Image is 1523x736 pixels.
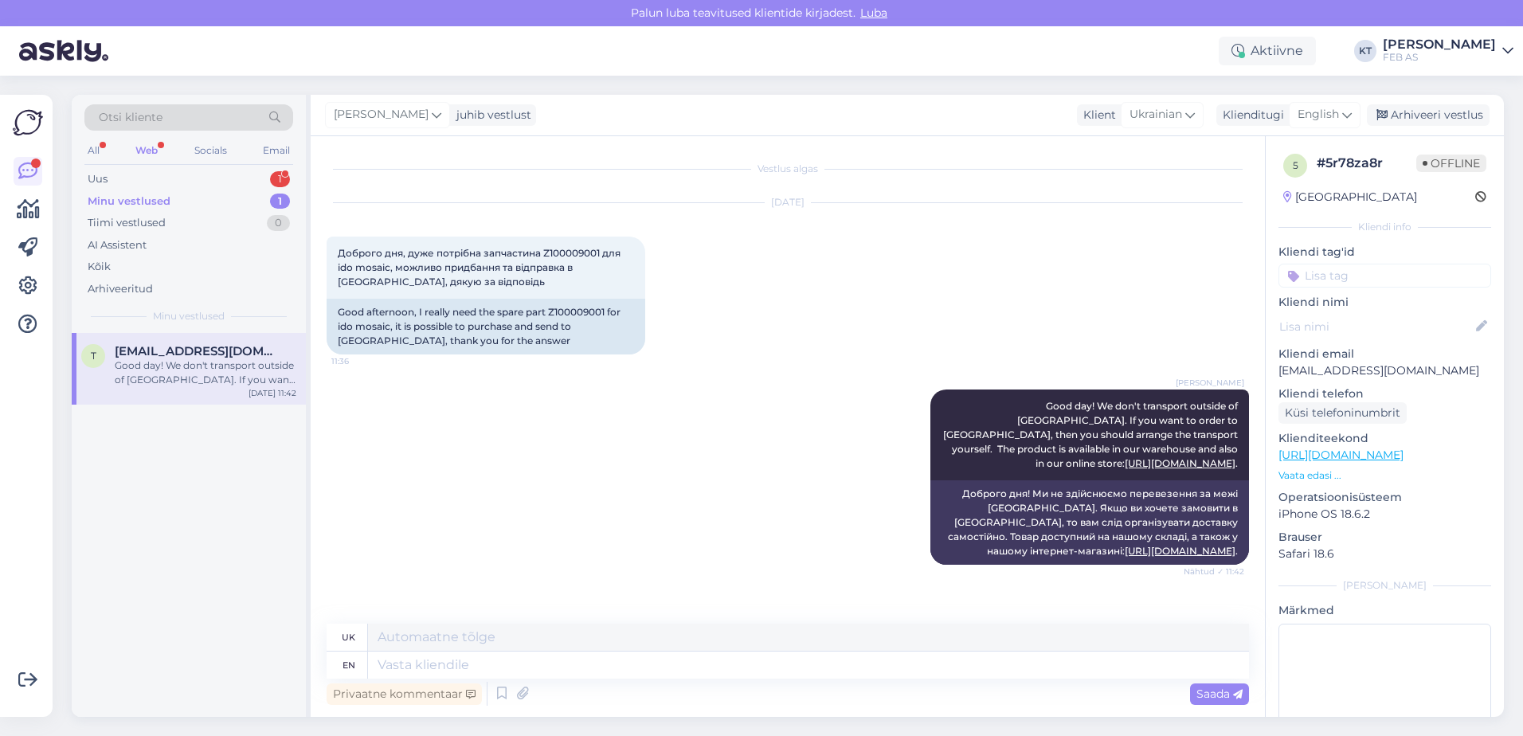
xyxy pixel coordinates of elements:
div: Good day! We don't transport outside of [GEOGRAPHIC_DATA]. If you want to order to [GEOGRAPHIC_DA... [115,358,296,387]
span: 11:36 [331,355,391,367]
a: [URL][DOMAIN_NAME] [1278,448,1404,462]
div: juhib vestlust [450,107,531,123]
p: Operatsioonisüsteem [1278,489,1491,506]
div: Privaatne kommentaar [327,683,482,705]
div: [PERSON_NAME] [1278,578,1491,593]
div: All [84,140,103,161]
span: Offline [1416,155,1486,172]
img: Askly Logo [13,108,43,138]
span: 5 [1293,159,1298,171]
div: Good afternoon, I really need the spare part Z100009001 for ido mosaic, it is possible to purchas... [327,299,645,354]
span: Доброго дня, дуже потрібна запчастина Z100009001 для ido mosaic, можливо придбання та відправка в... [338,247,623,288]
div: [DATE] 11:42 [249,387,296,399]
a: [URL][DOMAIN_NAME] [1125,545,1235,557]
p: Vaata edasi ... [1278,468,1491,483]
div: Tiimi vestlused [88,215,166,231]
p: Kliendi tag'id [1278,244,1491,260]
div: Arhiveeritud [88,281,153,297]
div: FEB AS [1383,51,1496,64]
p: iPhone OS 18.6.2 [1278,506,1491,523]
div: 1 [270,194,290,209]
p: Kliendi email [1278,346,1491,362]
p: Brauser [1278,529,1491,546]
div: Klienditugi [1216,107,1284,123]
span: Good day! We don't transport outside of [GEOGRAPHIC_DATA]. If you want to order to [GEOGRAPHIC_DA... [943,400,1240,469]
div: Arhiveeri vestlus [1367,104,1490,126]
p: Klienditeekond [1278,430,1491,447]
span: Saada [1196,687,1243,701]
div: Aktiivne [1219,37,1316,65]
span: Ukrainian [1130,106,1182,123]
div: Доброго дня! Ми не здійснюємо перевезення за межі [GEOGRAPHIC_DATA]. Якщо ви хочете замовити в [G... [930,480,1249,565]
div: Küsi telefoninumbrit [1278,402,1407,424]
div: Vestlus algas [327,162,1249,176]
div: AI Assistent [88,237,147,253]
div: Kliendi info [1278,220,1491,234]
p: Kliendi telefon [1278,386,1491,402]
div: Minu vestlused [88,194,170,209]
div: Klient [1077,107,1116,123]
div: Uus [88,171,108,187]
div: Web [132,140,161,161]
span: [PERSON_NAME] [1176,377,1244,389]
p: Kliendi nimi [1278,294,1491,311]
span: tga0802@gmail.com [115,344,280,358]
div: 0 [267,215,290,231]
p: Safari 18.6 [1278,546,1491,562]
input: Lisa tag [1278,264,1491,288]
a: [PERSON_NAME]FEB AS [1383,38,1513,64]
div: [PERSON_NAME] [1383,38,1496,51]
p: [EMAIL_ADDRESS][DOMAIN_NAME] [1278,362,1491,379]
div: KT [1354,40,1376,62]
div: # 5r78za8r [1317,154,1416,173]
div: Email [260,140,293,161]
p: Märkmed [1278,602,1491,619]
div: Socials [191,140,230,161]
a: [URL][DOMAIN_NAME] [1125,457,1235,469]
div: 1 [270,171,290,187]
input: Lisa nimi [1279,318,1473,335]
span: Luba [855,6,892,20]
span: Otsi kliente [99,109,162,126]
div: Kõik [88,259,111,275]
span: t [91,350,96,362]
span: [PERSON_NAME] [334,106,429,123]
div: [GEOGRAPHIC_DATA] [1283,189,1417,206]
div: [DATE] [327,195,1249,209]
span: Minu vestlused [153,309,225,323]
div: en [343,652,355,679]
div: uk [342,624,355,651]
span: Nähtud ✓ 11:42 [1184,566,1244,577]
span: English [1298,106,1339,123]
